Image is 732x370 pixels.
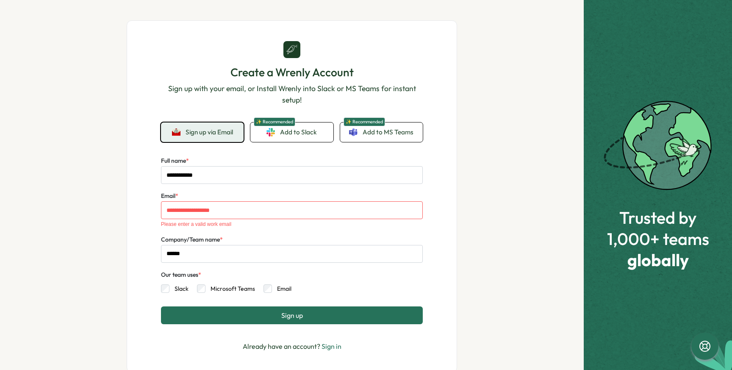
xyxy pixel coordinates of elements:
[161,156,189,166] label: Full name
[186,128,233,136] span: Sign up via Email
[169,284,189,293] label: Slack
[161,235,223,245] label: Company/Team name
[250,122,333,142] a: ✨ RecommendedAdd to Slack
[254,117,295,126] span: ✨ Recommended
[322,342,341,351] a: Sign in
[161,270,201,280] div: Our team uses
[340,122,423,142] a: ✨ RecommendedAdd to MS Teams
[161,192,178,201] label: Email
[607,229,709,248] span: 1,000+ teams
[363,128,413,137] span: Add to MS Teams
[161,83,423,106] p: Sign up with your email, or Install Wrenly into Slack or MS Teams for instant setup!
[607,250,709,269] span: globally
[161,306,423,324] button: Sign up
[161,122,244,142] button: Sign up via Email
[243,341,341,352] p: Already have an account?
[205,284,255,293] label: Microsoft Teams
[161,65,423,80] h1: Create a Wrenly Account
[161,221,423,227] div: Please enter a valid work email
[280,128,317,137] span: Add to Slack
[281,312,303,319] span: Sign up
[272,284,291,293] label: Email
[607,208,709,227] span: Trusted by
[344,117,385,126] span: ✨ Recommended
